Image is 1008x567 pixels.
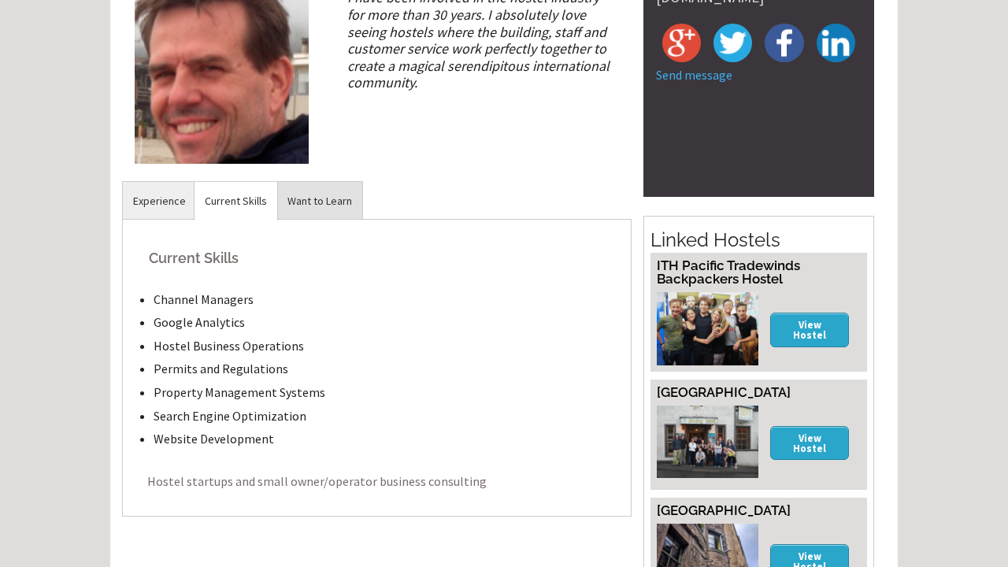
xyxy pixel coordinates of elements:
li: Hostel Business Operations [154,336,619,357]
h2: Linked Hostels [650,227,867,254]
p: Hostel startups and small owner/operator business consulting [135,459,619,505]
li: Property Management Systems [154,383,619,403]
a: [GEOGRAPHIC_DATA] [657,384,791,400]
img: tw-square.png [713,24,752,62]
li: Google Analytics [154,313,619,333]
img: gp-square.png [662,24,701,62]
li: Permits and Regulations [154,359,619,380]
img: fb-square.png [765,24,803,62]
li: Website Development [154,429,619,450]
img: in-square.png [817,24,855,62]
a: Want to Learn [277,182,362,220]
a: ITH Pacific Tradewinds Backpackers Hostel [657,258,800,287]
a: Current Skills [195,182,277,220]
h5: Current Skills [135,234,619,282]
a: View Hostel [770,313,849,346]
li: Channel Managers [154,290,619,310]
a: View Hostel [770,426,849,460]
a: [GEOGRAPHIC_DATA] [657,502,791,518]
li: Search Engine Optimization [154,406,619,427]
a: Send message [656,67,732,83]
a: Experience [123,182,196,220]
